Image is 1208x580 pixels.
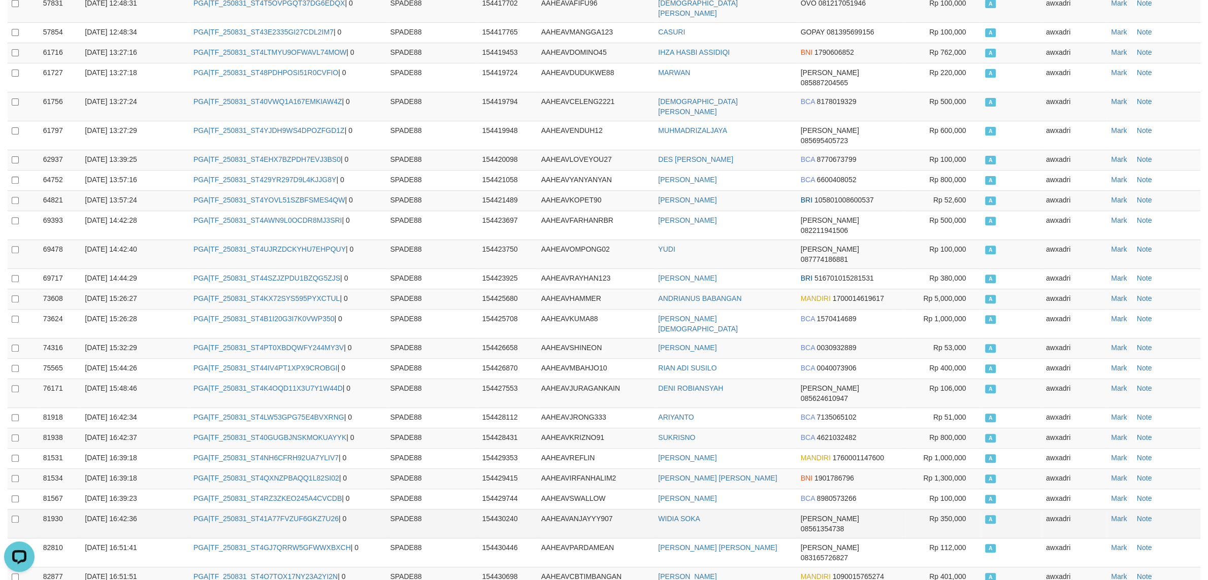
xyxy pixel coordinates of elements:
[817,344,856,352] span: Copy 0030932889 to clipboard
[801,176,815,184] span: BCA
[1137,384,1152,392] a: Note
[193,97,342,106] a: PGA|TF_250831_ST40VWQ1A167EMKIAW4Z
[985,49,995,57] span: Accepted
[801,384,859,392] span: [PERSON_NAME]
[1111,48,1127,56] a: Mark
[1042,22,1107,43] td: awxadri
[1137,176,1152,184] a: Note
[817,315,856,323] span: Copy 1570414689 to clipboard
[39,190,81,211] td: 64821
[189,22,386,43] td: | 0
[1042,121,1107,150] td: awxadri
[39,268,81,289] td: 69717
[386,289,478,309] td: SPADE88
[1111,384,1127,392] a: Mark
[658,364,716,372] a: RIAN ADI SUSILO
[801,364,815,372] span: BCA
[541,196,602,204] span: AAHEAVKOPET90
[1042,407,1107,428] td: awxadri
[1042,289,1107,309] td: awxadri
[85,344,137,352] span: [DATE] 15:32:29
[193,216,342,224] a: PGA|TF_250831_ST4AWN9L0OCDR8MJ3SRI
[985,275,995,283] span: Accepted
[386,43,478,63] td: SPADE88
[817,413,856,421] span: Copy 7135065102 to clipboard
[1042,211,1107,240] td: awxadri
[801,245,859,253] span: [PERSON_NAME]
[482,384,517,392] span: 154427553
[1042,92,1107,121] td: awxadri
[658,126,727,134] a: MUHMADRIZALJAYA
[189,240,386,268] td: | 0
[386,268,478,289] td: SPADE88
[386,63,478,92] td: SPADE88
[1137,294,1152,302] a: Note
[482,176,517,184] span: 154421058
[658,274,716,282] a: [PERSON_NAME]
[1137,216,1152,224] a: Note
[39,240,81,268] td: 69478
[929,28,966,36] span: Rp 100,000
[482,155,517,163] span: 154420098
[39,407,81,428] td: 81918
[386,22,478,43] td: SPADE88
[193,155,341,163] a: PGA|TF_250831_ST4EHX7BZPDH7EVJ3BS0
[1042,190,1107,211] td: awxadri
[801,255,848,263] span: Copy 087774186881 to clipboard
[482,315,517,323] span: 154425708
[1042,268,1107,289] td: awxadri
[193,413,344,421] a: PGA|TF_250831_ST4LW53GPG75E4BVXRNG
[193,48,346,56] a: PGA|TF_250831_ST4LTMYU9OFWAVL74MOW
[1137,433,1152,441] a: Note
[482,28,517,36] span: 154417765
[541,294,601,302] span: AAHEAVHAMMER
[985,364,995,373] span: Accepted
[1137,155,1152,163] a: Note
[658,543,777,552] a: [PERSON_NAME] [PERSON_NAME]
[39,379,81,407] td: 76171
[658,494,716,502] a: [PERSON_NAME]
[801,155,815,163] span: BCA
[929,126,966,134] span: Rp 600,000
[4,4,35,35] button: Open LiveChat chat widget
[658,245,675,253] a: YUDI
[193,196,345,204] a: PGA|TF_250831_ST4YOVL51SZBFSMES4QW
[541,155,612,163] span: AAHEAVLOVEYOU27
[801,97,815,106] span: BCA
[1137,97,1152,106] a: Note
[827,28,874,36] span: Copy 081395699156 to clipboard
[1111,294,1127,302] a: Mark
[1137,543,1152,552] a: Note
[482,216,517,224] span: 154423697
[1111,344,1127,352] a: Mark
[189,92,386,121] td: | 0
[929,69,966,77] span: Rp 220,000
[985,295,995,303] span: Accepted
[482,126,517,134] span: 154419948
[85,274,137,282] span: [DATE] 14:44:29
[189,338,386,358] td: | 0
[85,364,137,372] span: [DATE] 15:44:26
[541,364,607,372] span: AAHEAVMBAHJO10
[189,289,386,309] td: | 0
[85,294,137,302] span: [DATE] 15:26:27
[39,289,81,309] td: 73608
[482,344,517,352] span: 154426658
[39,63,81,92] td: 61727
[658,196,716,204] a: [PERSON_NAME]
[189,170,386,190] td: | 0
[1111,433,1127,441] a: Mark
[933,196,966,204] span: Rp 52,600
[85,69,137,77] span: [DATE] 13:27:18
[1042,338,1107,358] td: awxadri
[985,315,995,324] span: Accepted
[1111,28,1127,36] a: Mark
[541,413,606,421] span: AAHEAVJRONG333
[85,413,137,421] span: [DATE] 16:42:34
[801,274,812,282] span: BRI
[1111,126,1127,134] a: Mark
[85,97,137,106] span: [DATE] 13:27:24
[929,155,966,163] span: Rp 100,000
[386,170,478,190] td: SPADE88
[386,338,478,358] td: SPADE88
